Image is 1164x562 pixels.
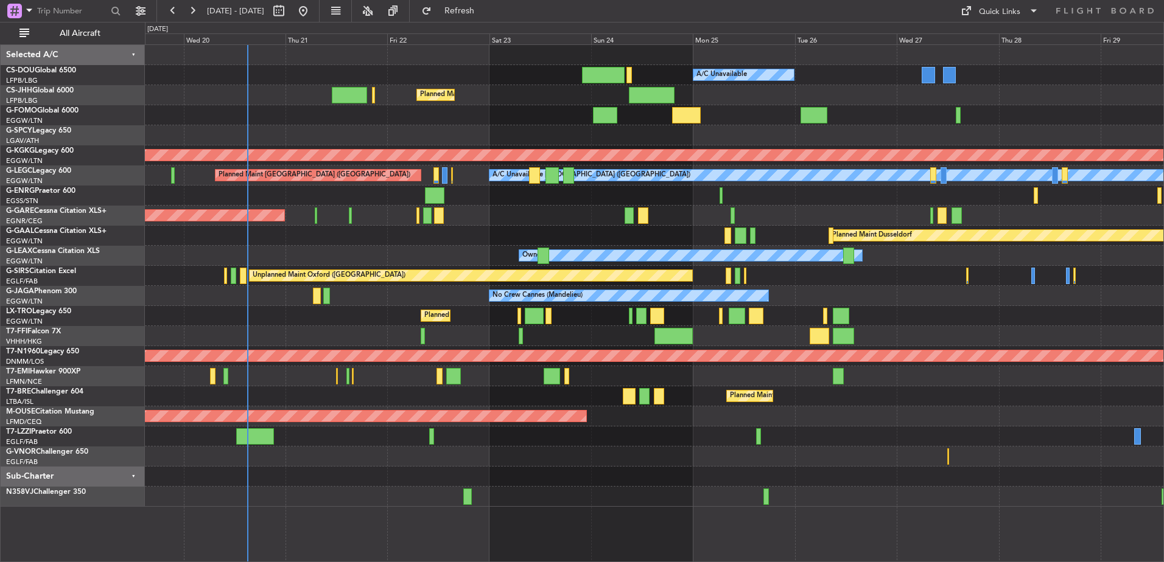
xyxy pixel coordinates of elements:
[6,147,35,154] span: G-KGKG
[6,187,75,195] a: G-ENRGPraetor 600
[6,488,86,496] a: N358VJChallenger 350
[6,96,38,105] a: LFPB/LBG
[730,387,922,405] div: Planned Maint [GEOGRAPHIC_DATA] ([GEOGRAPHIC_DATA])
[6,357,44,366] a: DNMM/LOS
[6,337,42,346] a: VHHH/HKG
[6,317,43,326] a: EGGW/LTN
[6,67,35,74] span: CS-DOU
[979,6,1020,18] div: Quick Links
[6,217,43,226] a: EGNR/CEG
[522,246,543,265] div: Owner
[6,167,71,175] a: G-LEGCLegacy 600
[184,33,286,44] div: Wed 20
[6,297,43,306] a: EGGW/LTN
[6,448,88,456] a: G-VNORChallenger 650
[6,488,33,496] span: N358VJ
[6,207,34,215] span: G-GARE
[6,377,42,386] a: LFMN/NCE
[6,448,36,456] span: G-VNOR
[219,166,410,184] div: Planned Maint [GEOGRAPHIC_DATA] ([GEOGRAPHIC_DATA])
[6,328,27,335] span: T7-FFI
[420,86,612,104] div: Planned Maint [GEOGRAPHIC_DATA] ([GEOGRAPHIC_DATA])
[6,248,32,255] span: G-LEAX
[6,408,94,415] a: M-OUSECitation Mustang
[424,307,616,325] div: Planned Maint [GEOGRAPHIC_DATA] ([GEOGRAPHIC_DATA])
[6,257,43,266] a: EGGW/LTN
[493,166,690,184] div: A/C Unavailable [GEOGRAPHIC_DATA] ([GEOGRAPHIC_DATA])
[6,67,76,74] a: CS-DOUGlobal 6500
[6,277,38,286] a: EGLF/FAB
[6,107,37,114] span: G-FOMO
[6,457,38,467] a: EGLF/FAB
[6,127,32,134] span: G-SPCY
[6,127,71,134] a: G-SPCYLegacy 650
[591,33,693,44] div: Sun 24
[13,24,132,43] button: All Aircraft
[6,196,38,206] a: EGSS/STN
[6,227,34,235] span: G-GAAL
[6,388,31,395] span: T7-BRE
[897,33,998,44] div: Wed 27
[6,207,107,215] a: G-GARECessna Citation XLS+
[253,266,405,285] div: Unplanned Maint Oxford ([GEOGRAPHIC_DATA])
[6,87,32,94] span: CS-JHH
[6,176,43,186] a: EGGW/LTN
[6,368,80,375] a: T7-EMIHawker 900XP
[693,33,794,44] div: Mon 25
[32,29,128,38] span: All Aircraft
[286,33,387,44] div: Thu 21
[6,308,71,315] a: LX-TROLegacy 650
[832,226,912,245] div: Planned Maint Dusseldorf
[6,248,100,255] a: G-LEAXCessna Citation XLS
[6,428,31,435] span: T7-LZZI
[6,288,77,295] a: G-JAGAPhenom 300
[6,397,33,406] a: LTBA/ISL
[434,7,485,15] span: Refresh
[6,76,38,85] a: LFPB/LBG
[6,268,29,275] span: G-SIRS
[6,437,38,446] a: EGLF/FAB
[6,116,43,125] a: EGGW/LTN
[147,24,168,35] div: [DATE]
[999,33,1101,44] div: Thu 28
[6,348,40,355] span: T7-N1960
[6,268,76,275] a: G-SIRSCitation Excel
[6,417,41,426] a: LFMD/CEQ
[6,308,32,315] span: LX-TRO
[6,107,79,114] a: G-FOMOGlobal 6000
[416,1,489,21] button: Refresh
[6,156,43,165] a: EGGW/LTN
[6,227,107,235] a: G-GAALCessna Citation XLS+
[6,428,72,435] a: T7-LZZIPraetor 600
[489,33,591,44] div: Sat 23
[795,33,897,44] div: Tue 26
[6,288,34,295] span: G-JAGA
[6,368,30,375] span: T7-EMI
[6,87,74,94] a: CS-JHHGlobal 6000
[6,348,79,355] a: T7-N1960Legacy 650
[6,237,43,246] a: EGGW/LTN
[387,33,489,44] div: Fri 22
[6,147,74,154] a: G-KGKGLegacy 600
[6,187,35,195] span: G-ENRG
[37,2,107,20] input: Trip Number
[6,136,39,145] a: LGAV/ATH
[6,388,83,395] a: T7-BREChallenger 604
[6,408,35,415] span: M-OUSE
[955,1,1045,21] button: Quick Links
[493,286,583,305] div: No Crew Cannes (Mandelieu)
[696,66,747,84] div: A/C Unavailable
[207,5,264,16] span: [DATE] - [DATE]
[6,167,32,175] span: G-LEGC
[6,328,61,335] a: T7-FFIFalcon 7X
